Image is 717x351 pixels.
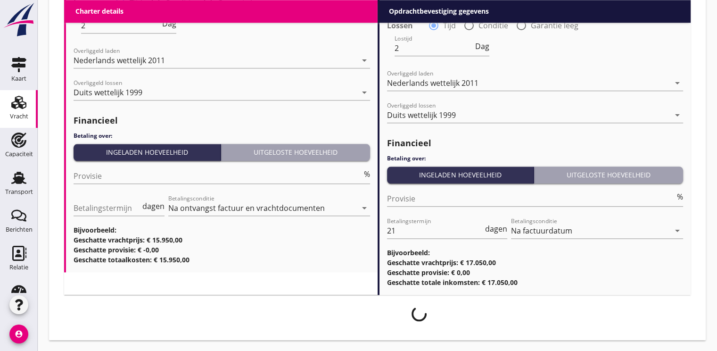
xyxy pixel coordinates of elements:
i: arrow_drop_down [672,77,683,89]
div: % [675,193,683,201]
input: Lostijd [395,41,474,56]
input: Provisie [74,168,362,184]
h3: Geschatte provisie: € -0,00 [74,245,370,255]
h3: Geschatte vrachtprijs: € 17.050,00 [387,258,684,267]
div: Na ontvangst factuur en vrachtdocumenten [168,204,325,212]
input: Betalingstermijn [387,223,484,238]
div: Uitgeloste hoeveelheid [538,170,679,180]
input: Betalingstermijn [74,201,140,216]
h2: Financieel [387,137,684,150]
div: Ingeladen hoeveelheid [77,147,217,157]
div: Nederlands wettelijk 2011 [74,56,165,65]
i: arrow_drop_down [672,225,683,236]
i: arrow_drop_down [359,87,370,98]
div: Uitgeloste hoeveelheid [225,147,366,157]
label: Garantie leeg [531,21,578,30]
button: Ingeladen hoeveelheid [74,144,221,161]
i: account_circle [9,325,28,343]
h4: Betaling over: [74,132,370,140]
input: Provisie [387,191,676,206]
button: Uitgeloste hoeveelheid [221,144,370,161]
button: Ingeladen hoeveelheid [387,167,535,184]
img: logo-small.a267ee39.svg [2,2,36,37]
div: Kaart [11,75,26,82]
div: Vracht [10,113,28,119]
button: Uitgeloste hoeveelheid [534,167,683,184]
div: Berichten [6,226,33,233]
div: Capaciteit [5,151,33,157]
h3: Geschatte totale inkomsten: € 17.050,00 [387,277,684,287]
i: arrow_drop_down [359,55,370,66]
span: Dag [475,42,489,50]
span: Dag [162,20,176,27]
h3: Bijvoorbeeld: [387,248,684,258]
div: Nederlands wettelijk 2011 [387,79,478,87]
h3: Bijvoorbeeld: [74,225,370,235]
div: Ingeladen hoeveelheid [391,170,530,180]
div: dagen [140,202,165,210]
i: arrow_drop_down [359,202,370,214]
div: Transport [5,189,33,195]
label: Tijd [443,21,456,30]
h4: Betaling over: [387,154,684,163]
div: Duits wettelijk 1999 [387,111,456,119]
div: Na factuurdatum [511,226,572,235]
div: Relatie [9,264,28,270]
h3: Geschatte provisie: € 0,00 [387,267,684,277]
i: arrow_drop_down [672,109,683,121]
div: Duits wettelijk 1999 [74,88,142,97]
div: % [362,170,370,178]
h3: Geschatte vrachtprijs: € 15.950,00 [74,235,370,245]
h3: Geschatte totaalkosten: € 15.950,00 [74,255,370,265]
label: Conditie [478,21,508,30]
input: Lostijd [81,18,160,33]
strong: Lossen [387,21,413,30]
div: dagen [483,225,507,233]
h2: Financieel [74,114,370,127]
